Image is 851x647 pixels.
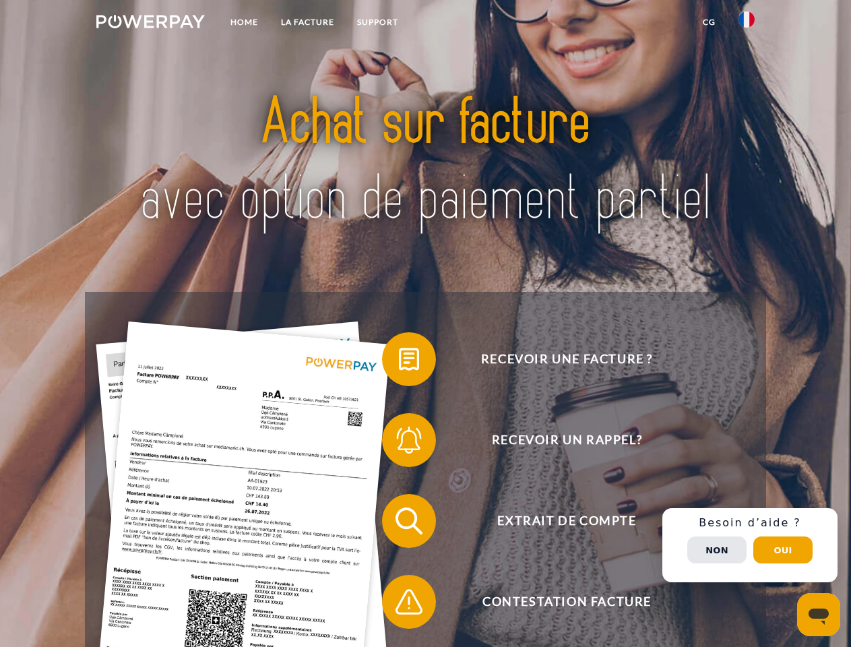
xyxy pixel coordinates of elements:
img: qb_bell.svg [392,423,426,457]
img: fr [738,11,755,28]
button: Recevoir une facture ? [382,332,732,386]
div: Schnellhilfe [662,508,838,582]
a: LA FACTURE [270,10,346,34]
a: Home [219,10,270,34]
a: Support [346,10,410,34]
span: Contestation Facture [402,575,732,629]
img: qb_bill.svg [392,342,426,376]
a: CG [691,10,727,34]
img: qb_warning.svg [392,585,426,619]
button: Oui [753,536,813,563]
span: Extrait de compte [402,494,732,548]
iframe: Bouton de lancement de la fenêtre de messagerie [797,593,840,636]
span: Recevoir une facture ? [402,332,732,386]
button: Contestation Facture [382,575,732,629]
h3: Besoin d’aide ? [670,516,829,530]
img: qb_search.svg [392,504,426,538]
button: Recevoir un rappel? [382,413,732,467]
button: Extrait de compte [382,494,732,548]
img: title-powerpay_fr.svg [129,65,722,258]
img: logo-powerpay-white.svg [96,15,205,28]
button: Non [687,536,747,563]
span: Recevoir un rappel? [402,413,732,467]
